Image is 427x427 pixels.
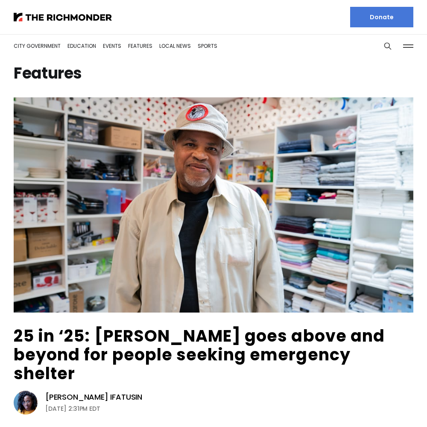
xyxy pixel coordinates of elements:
img: 25 in ‘25: Rodney Hopkins goes above and beyond for people seeking emergency shelter [14,97,413,313]
a: Local News [159,42,191,50]
button: Search this site [381,40,394,53]
a: 25 in ‘25: [PERSON_NAME] goes above and beyond for people seeking emergency shelter [14,325,385,385]
img: The Richmonder [14,13,112,21]
a: Events [103,42,121,50]
a: Donate [350,7,413,27]
a: City Government [14,42,61,50]
time: [DATE] 2:31PM EDT [45,404,100,414]
iframe: portal-trigger [213,385,427,427]
a: Education [67,42,96,50]
a: [PERSON_NAME] Ifatusin [45,392,142,402]
a: Sports [198,42,217,50]
img: Victoria A. Ifatusin [14,391,38,415]
a: Features [128,42,152,50]
h1: Features [14,67,413,80]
